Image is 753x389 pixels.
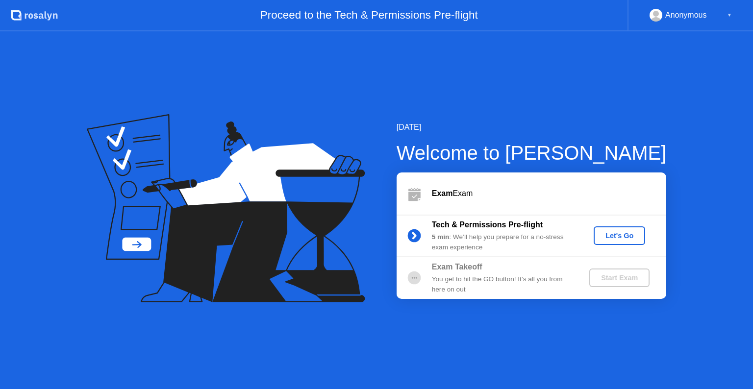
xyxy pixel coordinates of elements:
[432,263,482,271] b: Exam Takeoff
[432,232,573,252] div: : We’ll help you prepare for a no-stress exam experience
[593,274,646,282] div: Start Exam
[665,9,707,22] div: Anonymous
[727,9,732,22] div: ▼
[432,233,450,241] b: 5 min
[397,122,667,133] div: [DATE]
[397,138,667,168] div: Welcome to [PERSON_NAME]
[432,188,666,199] div: Exam
[594,226,645,245] button: Let's Go
[598,232,641,240] div: Let's Go
[432,189,453,197] b: Exam
[432,220,543,229] b: Tech & Permissions Pre-flight
[589,268,650,287] button: Start Exam
[432,274,573,294] div: You get to hit the GO button! It’s all you from here on out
